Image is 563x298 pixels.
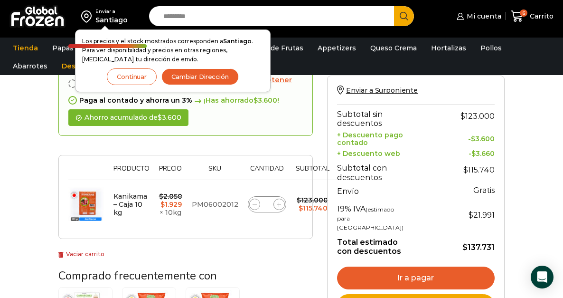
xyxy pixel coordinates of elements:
a: Papas Fritas [47,39,100,57]
span: $ [158,113,162,122]
span: $ [471,149,476,158]
span: 21.991 [469,211,495,220]
a: Abarrotes [8,57,52,75]
span: Mi cuenta [464,11,501,21]
a: Queso Crema [366,39,422,57]
div: Ahorro acumulado de [68,109,188,126]
span: 6 [520,10,527,17]
a: Hortalizas [426,39,471,57]
th: Subtotal con descuentos [337,158,409,183]
td: - [409,147,495,158]
a: Descuentos [57,57,110,75]
th: + Descuento web [337,147,409,158]
bdi: 115.740 [299,204,328,212]
a: Tienda [8,39,43,57]
a: Vaciar carrito [58,250,104,258]
td: PM06002012 [187,180,243,229]
bdi: 3.660 [471,149,495,158]
th: Subtotal sin descuentos [337,104,409,128]
span: ¡Has ahorrado ! [192,96,279,105]
bdi: 3.600 [471,135,495,143]
p: Los precios y el stock mostrados corresponden a . Para ver disponibilidad y precios en otras regi... [82,37,263,64]
span: $ [462,243,468,252]
span: Comprado frecuentemente con [58,268,217,283]
a: Pollos [476,39,507,57]
a: Enviar a Surponiente [337,86,418,95]
button: Cambiar Dirección [161,68,239,85]
th: Precio [154,165,187,180]
bdi: 3.600 [253,96,277,105]
th: Subtotal [291,165,334,180]
bdi: 1.929 [160,200,182,209]
div: Open Intercom Messenger [531,266,554,288]
button: Search button [394,6,414,26]
span: $ [469,211,473,220]
a: Ir a pagar [337,267,495,289]
span: $ [253,96,258,105]
span: $ [159,192,163,201]
span: Enviar a Surponiente [346,86,418,95]
div: Obtén un 2% extra por cada producto que agregues [68,76,303,92]
bdi: 3.600 [158,113,181,122]
span: $ [160,200,165,209]
div: Enviar a [95,8,128,15]
bdi: 2.050 [159,192,182,201]
td: - [409,128,495,147]
th: Producto [109,165,154,180]
div: Paga al contado y ahorra un 3% [68,96,303,105]
bdi: 137.731 [462,243,495,252]
a: Obtener aqui [248,76,303,92]
span: $ [463,165,468,174]
button: Continuar [107,68,157,85]
th: 19% IVA [337,199,409,232]
a: Kanikama – Caja 10 kg [113,192,147,217]
a: Appetizers [313,39,361,57]
th: Total estimado con descuentos [337,232,409,256]
strong: Gratis [473,186,495,195]
a: Mi cuenta [454,7,501,26]
bdi: 123.000 [297,196,328,204]
span: $ [460,112,465,121]
th: Sku [187,165,243,180]
a: Pulpa de Frutas [244,39,308,57]
small: (estimado para [GEOGRAPHIC_DATA]) [337,206,403,231]
bdi: 123.000 [460,112,495,121]
img: address-field-icon.svg [81,8,95,24]
input: Product quantity [260,198,273,211]
span: $ [299,204,303,212]
th: + Descuento pago contado [337,128,409,147]
span: $ [297,196,301,204]
div: Santiago [95,15,128,25]
th: Cantidad [243,165,291,180]
bdi: 115.740 [463,165,495,174]
span: $ [471,135,475,143]
th: Envío [337,182,409,199]
td: × 10kg [154,180,187,229]
strong: Santiago [223,38,252,45]
span: Carrito [527,11,554,21]
a: 6 Carrito [511,5,554,28]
